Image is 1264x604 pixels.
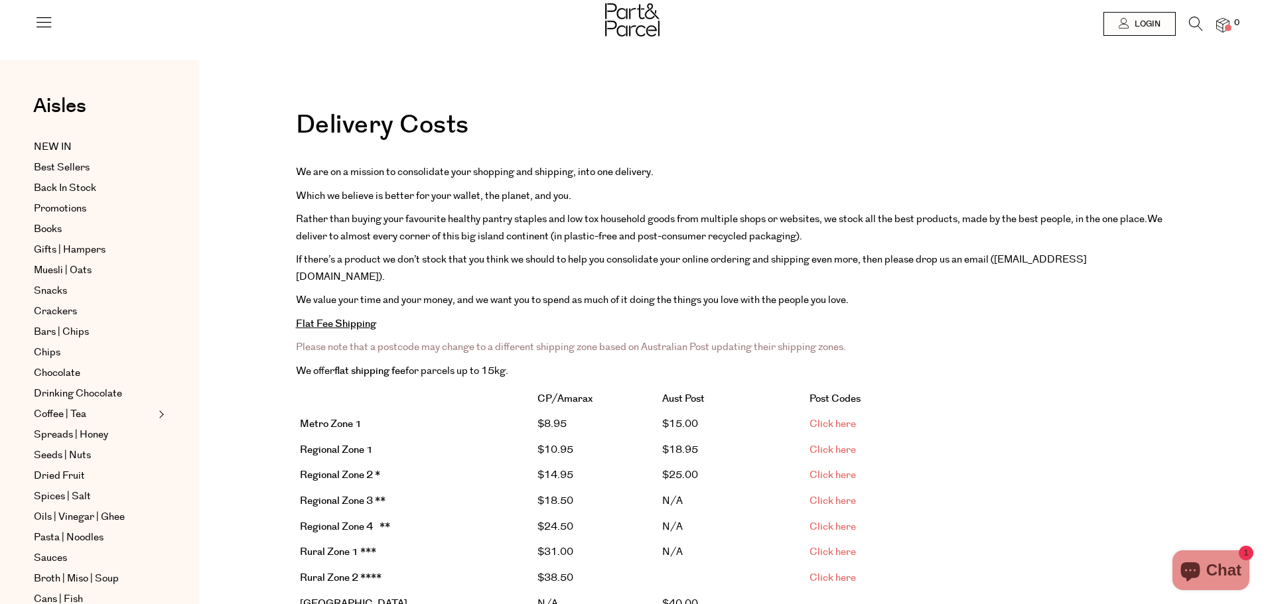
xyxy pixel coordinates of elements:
[34,283,67,299] span: Snacks
[300,545,376,559] strong: Rural Zone 1 ***
[34,263,155,278] a: Muesli | Oats
[809,443,856,457] a: Click here
[34,242,155,258] a: Gifts | Hampers
[296,364,508,378] span: We offer for parcels up to 15kg.
[34,139,155,155] a: NEW IN
[34,221,62,237] span: Books
[34,180,96,196] span: Back In Stock
[533,514,658,540] td: $24.50
[1131,19,1160,30] span: Login
[34,324,155,340] a: Bars | Chips
[34,509,155,525] a: Oils | Vinegar | Ghee
[34,201,86,217] span: Promotions
[296,317,376,331] strong: Flat Fee Shipping
[34,468,85,484] span: Dried Fruit
[296,340,846,354] span: Please note that a postcode may change to a different shipping zone based on Australian Post upda...
[533,463,658,489] td: $14.95
[34,509,125,525] span: Oils | Vinegar | Ghee
[334,364,405,378] strong: flat shipping fee
[533,412,658,438] td: $8.95
[34,324,89,340] span: Bars | Chips
[34,448,155,463] a: Seeds | Nuts
[34,448,91,463] span: Seeds | Nuts
[296,211,1168,245] p: We deliver to almost every corner of this big island continent (in plastic-free and post-consumer...
[809,545,856,559] a: Click here
[658,540,805,566] td: N/A
[155,406,165,422] button: Expand/Collapse Coffee | Tea
[658,412,805,438] td: $15.00
[1168,550,1253,593] inbox-online-store-chat: Shopify online store chat
[658,514,805,540] td: N/A
[34,345,155,361] a: Chips
[809,468,856,482] a: Click here
[296,212,1147,226] span: Rather than buying your favourite healthy pantry staples and low tox household goods from multipl...
[605,3,660,36] img: Part&Parcel
[34,365,80,381] span: Chocolate
[1103,12,1176,36] a: Login
[34,571,119,587] span: Broth | Miso | Soup
[34,530,155,546] a: Pasta | Noodles
[34,221,155,237] a: Books
[34,386,155,402] a: Drinking Chocolate
[34,427,108,443] span: Spreads | Honey
[300,520,390,534] b: Regional Zone 4 **
[34,304,77,320] span: Crackers
[662,392,705,406] strong: Aust Post
[34,427,155,443] a: Spreads | Honey
[34,550,155,566] a: Sauces
[1216,18,1229,32] a: 0
[296,293,849,307] span: We value your time and your money, and we want you to spend as much of it doing the things you lo...
[809,392,861,406] strong: Post Codes
[34,550,67,566] span: Sauces
[296,189,571,203] span: Which we believe is better for your wallet, the planet, and you.
[809,520,856,534] a: Click here
[33,96,86,129] a: Aisles
[300,417,362,431] strong: Metro Zone 1
[34,406,155,422] a: Coffee | Tea
[533,437,658,463] td: $10.95
[296,113,1168,151] h1: Delivery Costs
[34,468,155,484] a: Dried Fruit
[34,571,155,587] a: Broth | Miso | Soup
[34,406,86,422] span: Coffee | Tea
[537,545,573,559] span: $31.00
[34,304,155,320] a: Crackers
[34,345,60,361] span: Chips
[296,165,654,179] span: We are on a mission to consolidate your shopping and shipping, into one delivery.
[34,489,155,505] a: Spices | Salt
[34,263,92,278] span: Muesli | Oats
[809,494,856,508] a: Click here
[537,571,573,585] span: $38.50
[34,242,105,258] span: Gifts | Hampers
[296,253,1087,284] span: If there’s a product we don’t stock that you think we should to help you consolidate your online ...
[537,494,573,508] span: $18.50
[34,386,122,402] span: Drinking Chocolate
[537,392,593,406] strong: CP/Amarax
[658,437,805,463] td: $18.95
[33,91,86,121] span: Aisles
[34,530,104,546] span: Pasta | Noodles
[34,160,90,176] span: Best Sellers
[34,180,155,196] a: Back In Stock
[34,365,155,381] a: Chocolate
[34,283,155,299] a: Snacks
[34,160,155,176] a: Best Sellers
[34,201,155,217] a: Promotions
[809,571,856,585] a: Click here
[34,139,72,155] span: NEW IN
[1231,17,1243,29] span: 0
[34,489,91,505] span: Spices | Salt
[300,494,386,508] b: Regional Zone 3 **
[300,443,373,457] b: Regional Zone 1
[809,417,856,431] a: Click here
[658,463,805,489] td: $25.00
[658,489,805,514] td: N/A
[300,468,380,482] b: Regional Zone 2 *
